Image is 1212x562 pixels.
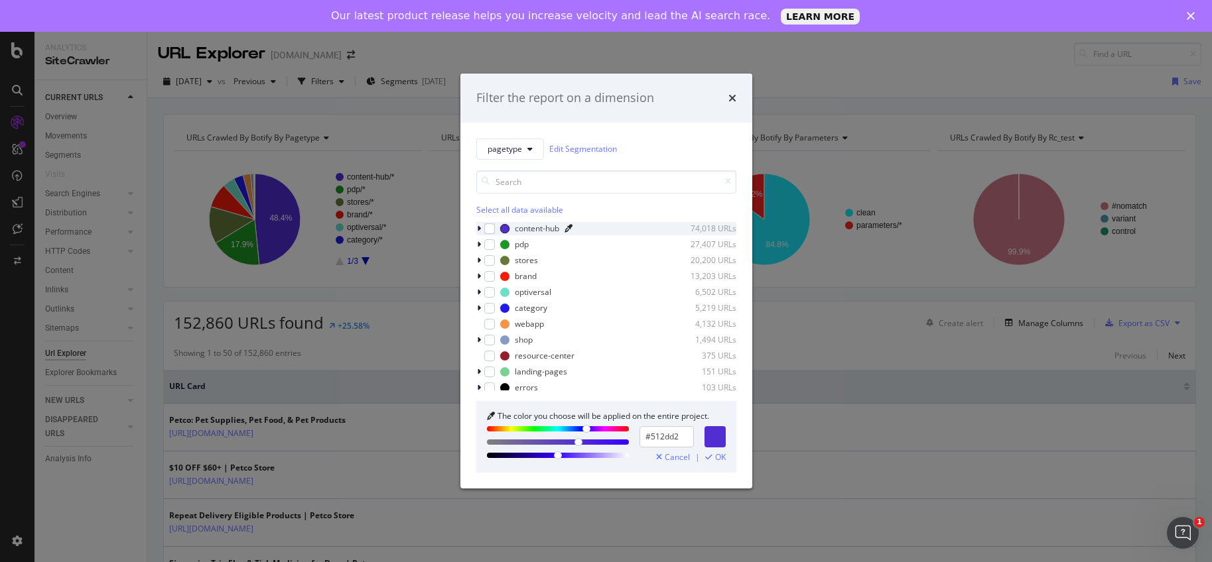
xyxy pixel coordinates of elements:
[671,334,736,345] div: 1,494 URLs
[515,270,537,282] div: brand
[331,9,770,23] div: Our latest product release helps you increase velocity and lead the AI search race.
[498,412,709,421] div: The color you choose will be applied on the entire project.
[1187,12,1200,20] div: Close
[1167,517,1199,549] iframe: Intercom live chat
[695,453,700,462] div: |
[515,350,574,361] div: resource-center
[515,382,538,393] div: errors
[671,254,736,266] div: 20,200 URLs
[515,334,533,345] div: shop
[460,74,752,488] div: modal
[476,204,736,215] div: Select all data available
[671,350,736,361] div: 375 URLs
[671,302,736,313] div: 5,219 URLs
[515,366,567,377] div: landing-pages
[671,286,736,298] div: 6,502 URLs
[476,89,654,107] div: Filter the report on a dimension
[671,382,736,393] div: 103 URLs
[671,239,736,250] div: 27,407 URLs
[515,302,547,313] div: category
[476,170,736,194] input: Search
[515,254,538,266] div: stores
[665,453,690,462] span: Cancel
[1194,517,1205,528] span: 1
[515,239,529,250] div: pdp
[515,223,559,234] div: content-hub
[715,453,726,462] span: OK
[781,9,860,25] a: LEARN MORE
[671,223,736,234] div: 74,018 URLs
[728,89,736,107] div: times
[488,143,522,154] span: pagetype
[671,270,736,282] div: 13,203 URLs
[476,139,544,160] button: pagetype
[671,318,736,329] div: 4,132 URLs
[671,366,736,377] div: 151 URLs
[515,318,544,329] div: webapp
[549,142,617,156] a: Edit Segmentation
[515,286,551,298] div: optiversal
